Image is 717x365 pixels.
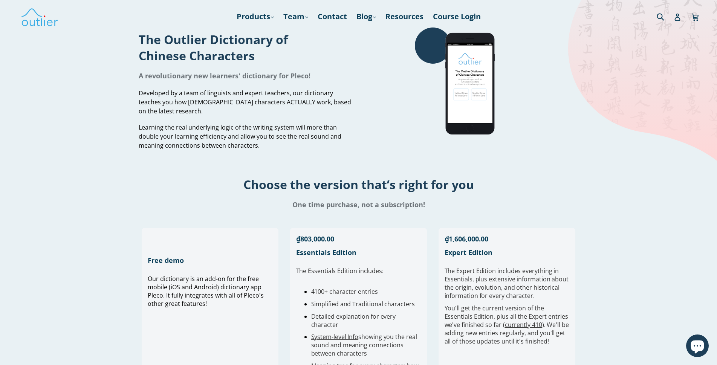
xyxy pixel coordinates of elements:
[311,312,396,329] span: Detailed explanation for every character
[382,10,427,23] a: Resources
[353,10,380,23] a: Blog
[139,31,353,64] h1: The Outlier Dictionary of Chinese Characters
[505,321,542,329] a: currently 410
[21,6,58,27] img: Outlier Linguistics
[311,300,415,308] span: Simplified and Traditional characters
[233,10,278,23] a: Products
[148,256,273,265] h1: Free demo
[314,10,351,23] a: Contact
[139,71,353,80] h1: A revolutionary new learners' dictionary for Pleco!
[280,10,312,23] a: Team
[311,287,378,296] span: 4100+ character entries
[311,333,359,341] a: System-level Info
[445,234,488,243] span: ₫1,606,000.00
[445,248,570,257] h1: Expert Edition
[429,10,485,23] a: Course Login
[311,333,417,357] span: showing you the real sound and meaning connections between characters
[445,267,569,300] span: verything in Essentials, plus extensive information about the origin, evolution, and other histor...
[148,275,264,308] span: Our dictionary is an add-on for the free mobile (iOS and Android) dictionary app Pleco. It fully ...
[296,248,421,257] h1: Essentials Edition
[655,9,676,24] input: Search
[445,267,526,275] span: The Expert Edition includes e
[139,89,351,115] span: Developed by a team of linguists and expert teachers, our dictionary teaches you how [DEMOGRAPHIC...
[296,267,384,275] span: The Essentials Edition includes:
[684,334,711,359] inbox-online-store-chat: Shopify online store chat
[296,234,334,243] span: ₫803,000.00
[139,123,341,150] span: Learning the real underlying logic of the writing system will more than double your learning effi...
[445,304,569,345] span: You'll get the current version of the Essentials Edition, plus all the Expert entries we've finis...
